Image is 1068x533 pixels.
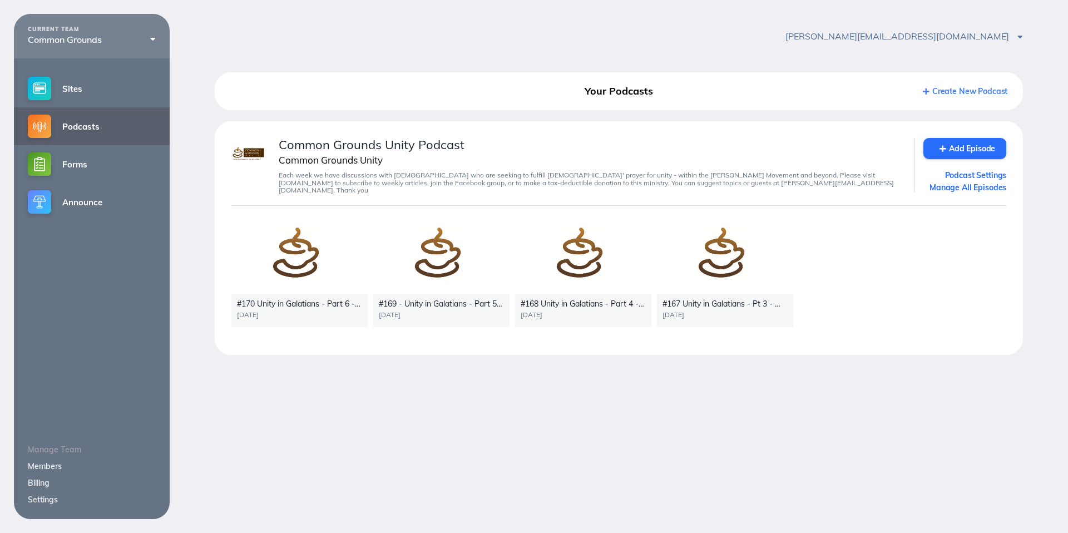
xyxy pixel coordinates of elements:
div: #168 Unity in Galatians - Part 4 - The Gift of Family [521,299,646,308]
div: #169 - Unity in Galatians - Part 5 - Flesh and Spirit [379,299,504,308]
div: [DATE] [237,311,362,319]
div: Each week we have discussions with [DEMOGRAPHIC_DATA] who are seeking to fulfill [DEMOGRAPHIC_DAT... [279,171,901,194]
a: #167 Unity in Galatians - Pt 3 - What is the [DEMOGRAPHIC_DATA][DATE] [657,217,793,327]
a: Settings [28,495,58,505]
a: #169 - Unity in Galatians - Part 5 - Flesh and Spirit[DATE] [373,217,510,327]
div: Common Grounds Unity [279,155,901,166]
div: [DATE] [379,311,504,319]
a: Announce [14,183,170,221]
a: Forms [14,145,170,183]
span: Manage Team [28,445,81,455]
a: Add Episode [923,138,1006,159]
img: sites-small@2x.png [28,77,51,100]
img: image.png [231,138,265,171]
div: Your Podcasts [489,81,749,101]
img: forms-small@2x.png [28,152,51,176]
div: #167 Unity in Galatians - Pt 3 - What is the [DEMOGRAPHIC_DATA] [662,299,788,308]
div: #170 Unity in Galatians - Part 6 - [DEMOGRAPHIC_DATA] in Me [237,299,362,308]
div: Common Grounds [28,34,156,45]
div: CURRENT TEAM [28,26,156,33]
a: Podcast Settings [923,170,1006,180]
div: [DATE] [521,311,646,319]
div: Common Grounds Unity Podcast [279,138,901,152]
img: announce-small@2x.png [28,190,51,214]
a: Members [28,461,62,471]
a: Podcasts [14,107,170,145]
a: Sites [14,70,170,107]
div: [DATE] [662,311,788,319]
a: Manage All Episodes [923,182,1006,193]
a: #170 Unity in Galatians - Part 6 - [DEMOGRAPHIC_DATA] in Me[DATE] [231,217,368,327]
a: Billing [28,478,50,488]
img: podcasts-small@2x.png [28,115,51,138]
a: #168 Unity in Galatians - Part 4 - The Gift of Family[DATE] [515,217,651,327]
span: [PERSON_NAME][EMAIL_ADDRESS][DOMAIN_NAME] [785,31,1023,42]
a: Create New Podcast [923,86,1007,96]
